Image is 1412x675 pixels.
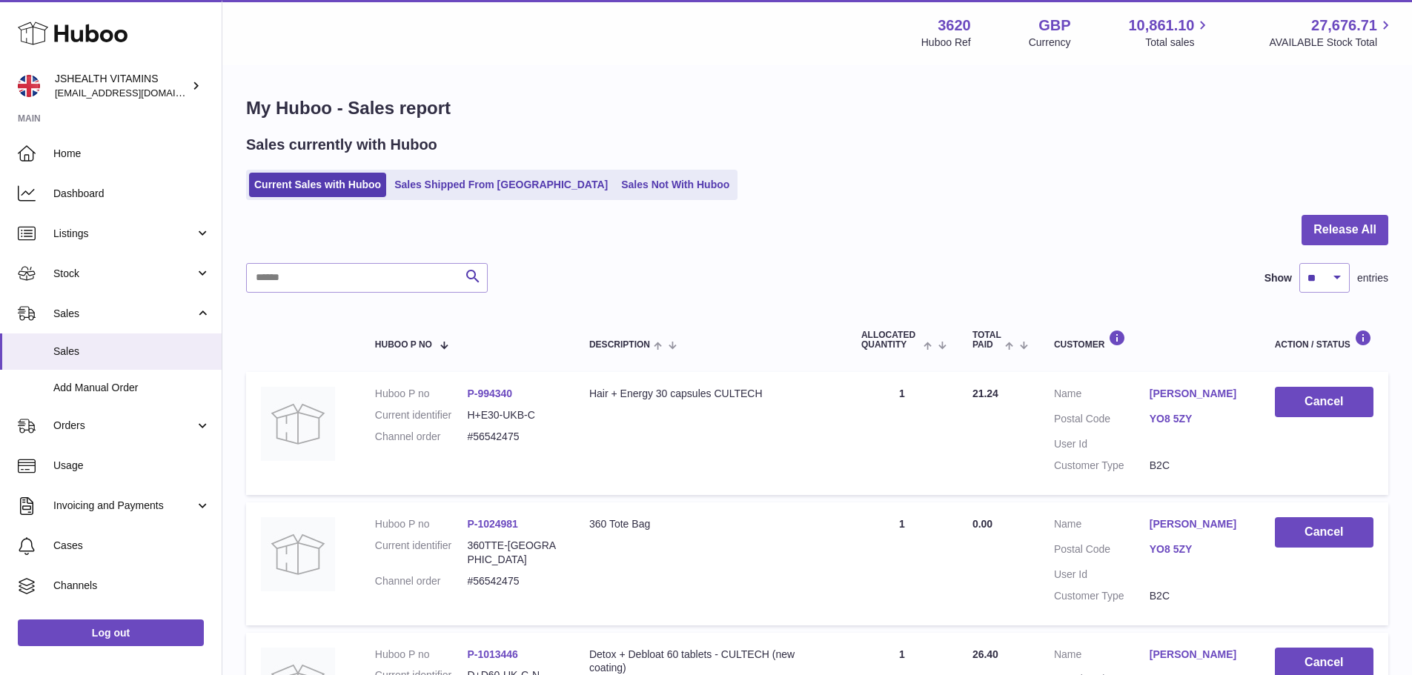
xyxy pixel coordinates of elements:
[1269,36,1394,50] span: AVAILABLE Stock Total
[1054,387,1150,405] dt: Name
[53,307,195,321] span: Sales
[1150,459,1245,473] dd: B2C
[1275,387,1373,417] button: Cancel
[589,387,832,401] div: Hair + Energy 30 capsules CULTECH
[53,539,211,553] span: Cases
[1357,271,1388,285] span: entries
[375,430,468,444] dt: Channel order
[1150,542,1245,556] a: YO8 5ZY
[53,267,195,281] span: Stock
[249,173,386,197] a: Current Sales with Huboo
[846,502,958,625] td: 1
[589,340,650,350] span: Description
[467,430,560,444] dd: #56542475
[1054,568,1150,582] dt: User Id
[261,387,335,461] img: no-photo.jpg
[846,372,958,495] td: 1
[1145,36,1211,50] span: Total sales
[861,330,920,350] span: ALLOCATED Quantity
[375,539,468,567] dt: Current identifier
[389,173,613,197] a: Sales Shipped From [GEOGRAPHIC_DATA]
[1269,16,1394,50] a: 27,676.71 AVAILABLE Stock Total
[921,36,971,50] div: Huboo Ref
[1054,648,1150,665] dt: Name
[1264,271,1292,285] label: Show
[972,648,998,660] span: 26.40
[1054,412,1150,430] dt: Postal Code
[375,574,468,588] dt: Channel order
[1150,412,1245,426] a: YO8 5ZY
[53,147,211,161] span: Home
[53,345,211,359] span: Sales
[467,539,560,567] dd: 360TTE-[GEOGRAPHIC_DATA]
[467,408,560,422] dd: H+E30-UKB-C
[1150,387,1245,401] a: [PERSON_NAME]
[53,579,211,593] span: Channels
[246,135,437,155] h2: Sales currently with Huboo
[1029,36,1071,50] div: Currency
[1054,459,1150,473] dt: Customer Type
[55,87,218,99] span: [EMAIL_ADDRESS][DOMAIN_NAME]
[1054,542,1150,560] dt: Postal Code
[375,340,432,350] span: Huboo P no
[467,648,518,660] a: P-1013446
[53,187,211,201] span: Dashboard
[1150,589,1245,603] dd: B2C
[616,173,735,197] a: Sales Not With Huboo
[1038,16,1070,36] strong: GBP
[1054,330,1245,350] div: Customer
[1150,517,1245,531] a: [PERSON_NAME]
[467,388,512,399] a: P-994340
[1054,437,1150,451] dt: User Id
[261,517,335,591] img: no-photo.jpg
[18,75,40,97] img: internalAdmin-3620@internal.huboo.com
[1275,517,1373,548] button: Cancel
[1128,16,1211,50] a: 10,861.10 Total sales
[589,517,832,531] div: 360 Tote Bag
[375,517,468,531] dt: Huboo P no
[55,72,188,100] div: JSHEALTH VITAMINS
[375,648,468,662] dt: Huboo P no
[1150,648,1245,662] a: [PERSON_NAME]
[18,619,204,646] a: Log out
[467,518,518,530] a: P-1024981
[375,387,468,401] dt: Huboo P no
[53,381,211,395] span: Add Manual Order
[53,499,195,513] span: Invoicing and Payments
[938,16,971,36] strong: 3620
[1054,589,1150,603] dt: Customer Type
[467,574,560,588] dd: #56542475
[246,96,1388,120] h1: My Huboo - Sales report
[972,518,992,530] span: 0.00
[1054,517,1150,535] dt: Name
[53,227,195,241] span: Listings
[375,408,468,422] dt: Current identifier
[972,388,998,399] span: 21.24
[53,459,211,473] span: Usage
[1128,16,1194,36] span: 10,861.10
[972,330,1001,350] span: Total paid
[1311,16,1377,36] span: 27,676.71
[1302,215,1388,245] button: Release All
[1275,330,1373,350] div: Action / Status
[53,419,195,433] span: Orders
